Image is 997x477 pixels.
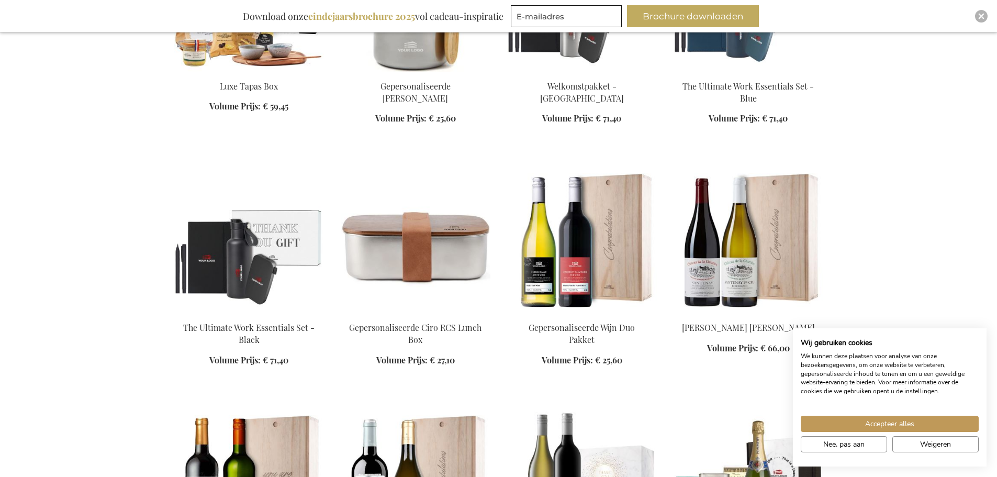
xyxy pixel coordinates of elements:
[174,167,324,313] img: The Ultimate Work Essentials Set - Black
[920,439,951,450] span: Weigeren
[174,68,324,77] a: Luxury Tapas Box
[823,439,865,450] span: Nee, pas aan
[375,113,427,124] span: Volume Prijs:
[707,342,758,353] span: Volume Prijs:
[682,322,815,333] a: [PERSON_NAME] [PERSON_NAME]
[209,101,288,113] a: Volume Prijs: € 59,45
[865,418,914,429] span: Accepteer alles
[540,81,624,104] a: Welkomstpakket - [GEOGRAPHIC_DATA]
[511,5,625,30] form: marketing offers and promotions
[978,13,984,19] img: Close
[183,322,315,345] a: The Ultimate Work Essentials Set - Black
[220,81,278,92] a: Luxe Tapas Box
[430,354,455,365] span: € 27,10
[801,338,979,348] h2: Wij gebruiken cookies
[174,309,324,319] a: The Ultimate Work Essentials Set - Black
[760,342,790,353] span: € 66,00
[380,81,451,104] a: Gepersonaliseerde [PERSON_NAME]
[376,354,428,365] span: Volume Prijs:
[542,354,622,367] a: Volume Prijs: € 25,60
[529,322,635,345] a: Gepersonaliseerde Wijn Duo Pakket
[429,113,456,124] span: € 25,60
[308,10,415,23] b: eindejaarsbrochure 2025
[801,352,979,396] p: We kunnen deze plaatsen voor analyse van onze bezoekersgegevens, om onze website te verbeteren, g...
[596,113,621,124] span: € 71,40
[349,322,481,345] a: Gepersonaliseerde Ciro RCS Lunch Box
[674,309,823,319] a: Yves Girardin Santenay Wijnpakket
[376,354,455,367] a: Volume Prijs: € 27,10
[707,342,790,354] a: Volume Prijs: € 66,00
[209,354,261,365] span: Volume Prijs:
[674,167,823,313] img: Yves Girardin Santenay Wijnpakket
[595,354,622,365] span: € 25,60
[674,68,823,77] a: The Ultimate Work Essentials Set - Blue
[507,167,657,313] img: Gepersonaliseerde Wijn Duo Pakket
[709,113,788,125] a: Volume Prijs: € 71,40
[507,309,657,319] a: Gepersonaliseerde Wijn Duo Pakket
[801,416,979,432] button: Accepteer alle cookies
[762,113,788,124] span: € 71,40
[682,81,814,104] a: The Ultimate Work Essentials Set - Blue
[209,354,288,367] a: Volume Prijs: € 71,40
[975,10,988,23] div: Close
[542,113,621,125] a: Volume Prijs: € 71,40
[341,68,490,77] a: Personalised Miles Food Thermos
[627,5,759,27] button: Brochure downloaden
[511,5,622,27] input: E-mailadres
[263,354,288,365] span: € 71,40
[542,113,593,124] span: Volume Prijs:
[341,167,490,313] img: Personalised Ciro RCS Lunch Box
[892,436,979,452] button: Alle cookies weigeren
[507,68,657,77] a: Welcome Aboard Gift Box - Black
[801,436,887,452] button: Pas cookie voorkeuren aan
[542,354,593,365] span: Volume Prijs:
[341,309,490,319] a: Personalised Ciro RCS Lunch Box
[209,101,261,112] span: Volume Prijs:
[238,5,508,27] div: Download onze vol cadeau-inspiratie
[263,101,288,112] span: € 59,45
[709,113,760,124] span: Volume Prijs:
[375,113,456,125] a: Volume Prijs: € 25,60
